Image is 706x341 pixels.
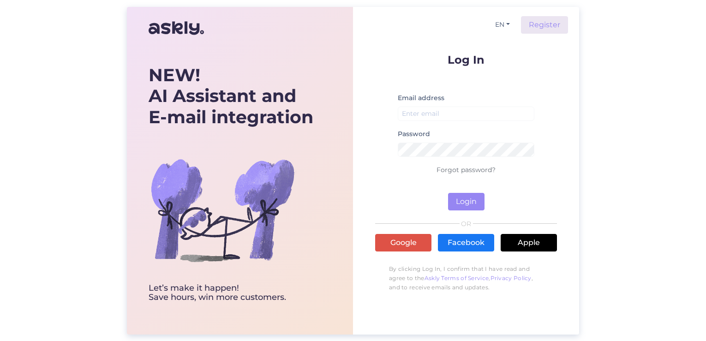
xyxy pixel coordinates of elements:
[149,65,313,128] div: AI Assistant and E-mail integration
[398,107,534,121] input: Enter email
[375,54,557,66] p: Log In
[491,275,532,281] a: Privacy Policy
[149,17,204,39] img: Askly
[149,64,200,86] b: NEW!
[491,18,514,31] button: EN
[375,260,557,297] p: By clicking Log In, I confirm that I have read and agree to the , , and to receive emails and upd...
[398,129,430,139] label: Password
[149,136,296,284] img: bg-askly
[521,16,568,34] a: Register
[460,221,473,227] span: OR
[425,275,489,281] a: Askly Terms of Service
[438,234,494,251] a: Facebook
[448,193,485,210] button: Login
[398,93,444,103] label: Email address
[149,284,313,302] div: Let’s make it happen! Save hours, win more customers.
[437,166,496,174] a: Forgot password?
[501,234,557,251] a: Apple
[375,234,431,251] a: Google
